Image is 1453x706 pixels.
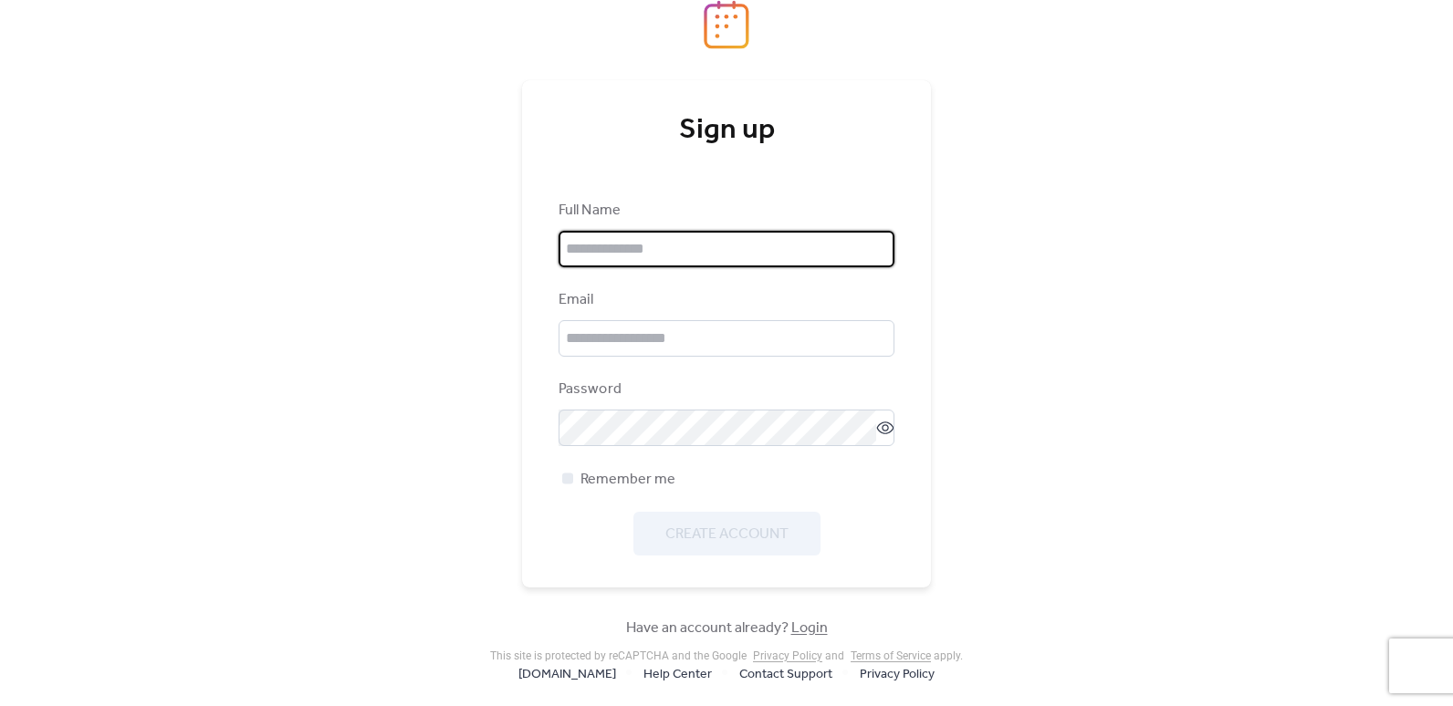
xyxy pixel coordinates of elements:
div: Sign up [559,112,894,149]
span: Remember me [580,469,675,491]
a: Privacy Policy [860,662,935,685]
a: [DOMAIN_NAME] [518,662,616,685]
div: Password [559,379,891,400]
a: Contact Support [739,662,832,685]
span: [DOMAIN_NAME] [518,664,616,686]
a: Login [791,614,828,642]
div: This site is protected by reCAPTCHA and the Google and apply . [490,649,963,662]
span: Have an account already? [626,618,828,639]
span: Contact Support [739,664,832,686]
div: Email [559,289,891,311]
span: Help Center [643,664,712,686]
a: Privacy Policy [753,649,822,662]
a: Terms of Service [851,649,931,662]
span: Privacy Policy [860,664,935,686]
a: Help Center [643,662,712,685]
div: Full Name [559,200,891,222]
